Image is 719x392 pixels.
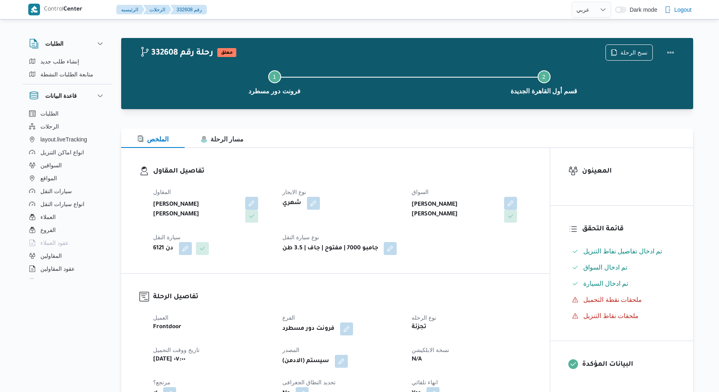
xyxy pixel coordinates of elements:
[217,48,236,57] span: معلق
[40,160,62,170] span: السواقين
[583,311,639,321] span: ملحقات نقاط التنزيل
[153,292,532,303] h3: تفاصيل الرحلة
[412,322,427,332] b: تجزئة
[282,347,299,353] span: المصدر
[26,223,108,236] button: الفروع
[40,225,56,235] span: الفروع
[153,379,170,386] span: مرتجع؟
[26,172,108,185] button: المواقع
[116,5,145,15] button: الرئيسيه
[40,199,84,209] span: انواع سيارات النقل
[153,244,173,253] b: دن 6121
[40,173,57,183] span: المواقع
[40,148,84,157] span: انواع اماكن التنزيل
[282,356,329,366] b: (سيستم (الادمن
[153,234,181,240] span: سيارة النقل
[40,212,56,222] span: العملاء
[45,91,77,101] h3: قاعدة البيانات
[583,296,642,303] span: ملحقات نقطة التحميل
[626,6,657,13] span: Dark mode
[40,277,74,287] span: اجهزة التليفون
[40,264,75,274] span: عقود المقاولين
[282,324,334,334] b: فرونت دور مسطرد
[63,6,82,13] b: Center
[409,61,679,103] button: قسم أول القاهرة الجديدة
[26,133,108,146] button: layout.liveTracking
[153,166,532,177] h3: تفاصيل المقاول
[140,61,409,103] button: فرونت دور مسطرد
[40,122,59,131] span: الرحلات
[26,185,108,198] button: سيارات النقل
[583,312,639,319] span: ملحقات نقاط التنزيل
[674,5,692,15] span: Logout
[583,248,662,255] span: تم ادخال تفاصيل نفاط التنزيل
[273,74,276,80] span: 1
[412,355,422,365] b: N/A
[282,234,319,240] span: نوع سيارة النقل
[582,166,675,177] h3: المعينون
[582,359,675,370] h3: البيانات المؤكدة
[153,347,200,353] span: تاريخ ووقت التحميل
[40,251,62,261] span: المقاولين
[569,293,675,306] button: ملحقات نقطة التحميل
[412,189,429,195] span: السواق
[40,70,93,79] span: متابعة الطلبات النشطة
[29,91,105,101] button: قاعدة البيانات
[583,280,628,287] span: تم ادخال السيارة
[26,198,108,211] button: انواع سيارات النقل
[583,263,627,272] span: تم ادخال السواق
[282,379,336,386] span: تحديد النطاق الجغرافى
[170,5,207,15] button: 332608 رقم
[23,107,111,282] div: قاعدة البيانات
[282,198,301,208] b: شهري
[569,277,675,290] button: تم ادخال السيارة
[140,48,213,59] h2: 332608 رحلة رقم
[40,186,72,196] span: سيارات النقل
[40,135,87,144] span: layout.liveTracking
[412,347,449,353] span: نسخة الابلكيشن
[26,159,108,172] button: السواقين
[605,44,653,61] button: نسخ الرحلة
[412,200,498,219] b: [PERSON_NAME] [PERSON_NAME]
[153,355,185,365] b: [DATE] ٠٧:٠٠
[26,236,108,249] button: عقود العملاء
[26,262,108,275] button: عقود المقاولين
[582,224,675,235] h3: قائمة التحقق
[40,238,69,248] span: عقود العملاء
[28,4,40,15] img: X8yXhbKr1z7QwAAAABJRU5ErkJggg==
[45,39,63,48] h3: الطلبات
[282,189,306,195] span: نوع الايجار
[412,379,438,386] span: انهاء تلقائي
[26,55,108,68] button: إنشاء طلب جديد
[153,314,168,321] span: العميل
[23,55,111,84] div: الطلبات
[153,189,171,195] span: المقاول
[29,39,105,48] button: الطلبات
[26,146,108,159] button: انواع اماكن التنزيل
[412,314,436,321] span: نوع الرحله
[583,279,628,289] span: تم ادخال السيارة
[26,107,108,120] button: الطلبات
[40,57,79,66] span: إنشاء طلب جديد
[26,275,108,288] button: اجهزة التليفون
[153,322,181,332] b: Frontdoor
[26,249,108,262] button: المقاولين
[143,5,172,15] button: الرحلات
[26,68,108,81] button: متابعة الطلبات النشطة
[542,74,546,80] span: 2
[583,264,627,271] span: تم ادخال السواق
[282,314,295,321] span: الفرع
[620,48,648,57] span: نسخ الرحلة
[569,261,675,274] button: تم ادخال السواق
[248,86,301,96] span: فرونت دور مسطرد
[26,120,108,133] button: الرحلات
[569,245,675,258] button: تم ادخال تفاصيل نفاط التنزيل
[26,211,108,223] button: العملاء
[661,2,695,18] button: Logout
[137,136,168,143] span: الملخص
[583,295,642,305] span: ملحقات نقطة التحميل
[511,86,577,96] span: قسم أول القاهرة الجديدة
[153,200,240,219] b: [PERSON_NAME] [PERSON_NAME]
[40,109,59,118] span: الطلبات
[662,44,679,61] button: Actions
